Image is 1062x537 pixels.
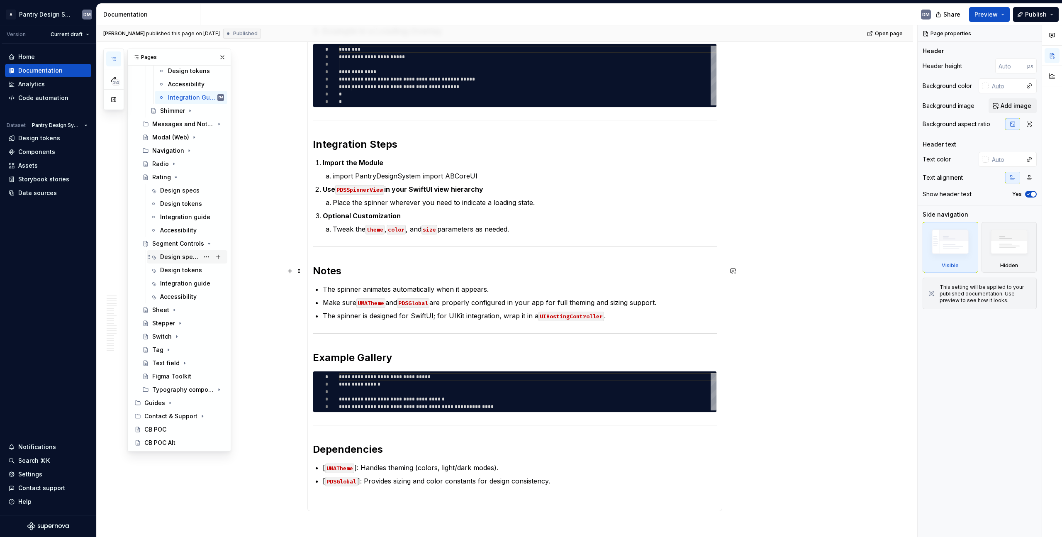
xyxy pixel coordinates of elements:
a: Home [5,50,91,63]
span: [PERSON_NAME] [103,30,145,37]
div: DM [219,93,223,102]
div: Switch [152,332,172,341]
div: Analytics [18,80,45,88]
div: Design tokens [168,67,210,75]
code: color [387,225,406,234]
button: Preview [969,7,1010,22]
a: Storybook stories [5,173,91,186]
div: Integration Guide [168,93,216,102]
div: Home [18,53,35,61]
a: Open page [865,28,906,39]
div: Messages and Notifications [139,117,227,131]
a: Design tokens [5,132,91,145]
div: Design specs [160,253,199,261]
a: Integration guide [147,277,227,290]
svg: Supernova Logo [27,522,69,530]
div: Segment Controls [152,239,204,248]
a: Analytics [5,78,91,91]
a: Settings [5,468,91,481]
a: Stepper [139,317,227,330]
span: Pantry Design System [32,122,81,129]
div: DM [922,11,930,18]
a: Rating [139,171,227,184]
div: Header [923,47,944,55]
span: Current draft [51,31,83,38]
input: Auto [989,78,1022,93]
button: Notifications [5,440,91,454]
div: Pages [128,49,231,66]
h2: Example Gallery [313,351,717,364]
a: Components [5,145,91,159]
div: Hidden [1000,262,1018,269]
button: Share [931,7,966,22]
div: Rating [152,173,171,181]
div: Design tokens [18,134,60,142]
code: UMATheme [356,298,385,308]
a: Tag [139,343,227,356]
div: Design tokens [160,266,202,274]
div: Help [18,498,32,506]
a: Design tokens [147,264,227,277]
span: Share [943,10,960,19]
div: Show header text [923,190,972,198]
a: Assets [5,159,91,172]
p: Place the spinner wherever you need to indicate a loading state. [333,198,717,207]
div: Storybook stories [18,175,69,183]
input: Auto [989,152,1022,167]
div: Visible [923,222,978,273]
code: size [421,225,437,234]
div: Side navigation [923,210,968,219]
div: Hidden [982,222,1037,273]
p: [ ]: Handles theming (colors, light/dark modes). [323,463,717,473]
code: PDSSpinnerView [335,185,384,195]
p: [ ]: Provides sizing and color constants for design consistency. [323,476,717,486]
div: This setting will be applied to your published documentation. Use preview to see how it looks. [940,284,1031,304]
label: Yes [1012,191,1022,198]
p: The spinner is designed for SwiftUI; for UIKit integration, wrap it in a . [323,311,717,321]
a: Radio [139,157,227,171]
div: Navigation [152,146,184,155]
a: Code automation [5,91,91,105]
p: The spinner animates automatically when it appears. [323,284,717,294]
div: DM [83,11,91,18]
button: Help [5,495,91,508]
button: Publish [1013,7,1059,22]
a: CB POC [131,423,227,436]
div: Guides [131,396,227,410]
button: Current draft [47,29,93,40]
strong: Optional Customization [323,212,401,220]
code: PDSGlobal [397,298,429,308]
p: Tweak the , , and parameters as needed. [333,224,717,234]
a: Accessibility [147,224,227,237]
code: PDSGlobal [325,477,358,486]
h2: Integration Steps [313,138,717,151]
div: Dataset [7,122,26,129]
div: Version [7,31,26,38]
a: Figma Toolkit [139,370,227,383]
span: Preview [974,10,998,19]
button: Search ⌘K [5,454,91,467]
strong: in your SwiftUI view hierarchy [384,185,483,193]
div: Contact & Support [131,410,227,423]
div: published this page on [DATE] [146,30,220,37]
div: Text field [152,359,180,367]
div: Design tokens [160,200,202,208]
div: Text alignment [923,173,963,182]
div: Documentation [18,66,63,75]
div: Sheet [152,306,169,314]
div: Accessibility [168,80,205,88]
div: Typography components [139,383,227,396]
div: Background aspect ratio [923,120,990,128]
div: Shimmer [160,107,185,115]
p: import PantryDesignSystem import ABCoreUI [333,171,717,181]
a: Accessibility [155,78,227,91]
div: Notifications [18,443,56,451]
code: UMATheme [325,464,354,473]
button: Add image [989,98,1037,113]
div: Modal (Web) [152,133,189,142]
div: Typography components [152,386,214,394]
div: Integration guide [160,213,210,221]
div: CB POC Alt [144,439,175,447]
a: Design specs [147,250,227,264]
a: Integration guide [147,210,227,224]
